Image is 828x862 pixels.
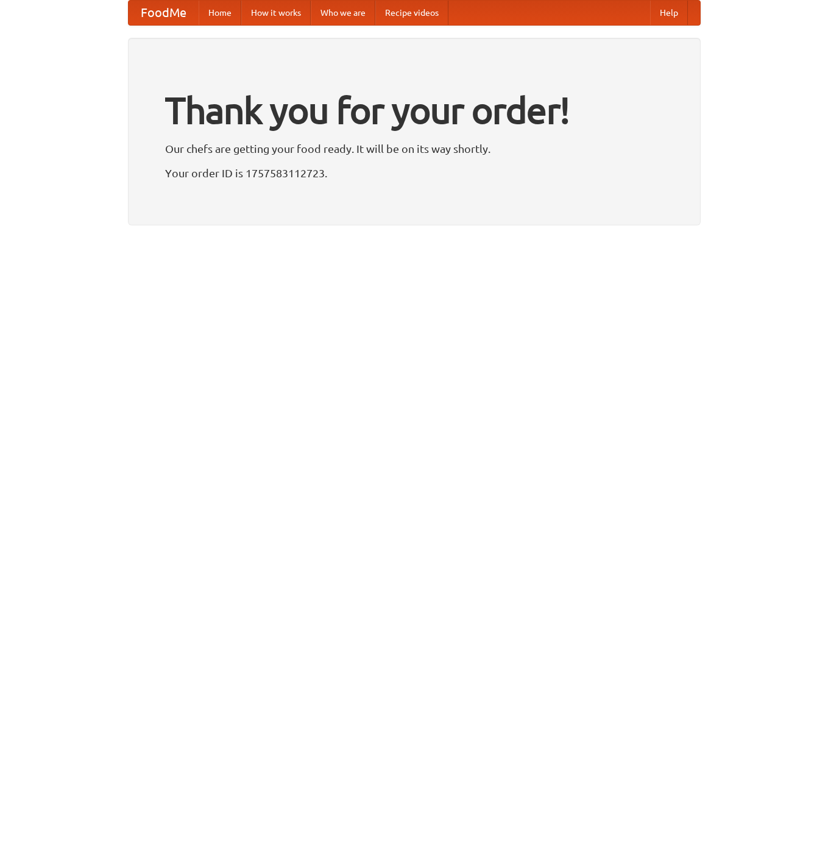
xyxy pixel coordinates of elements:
a: Home [199,1,241,25]
a: FoodMe [129,1,199,25]
a: Recipe videos [375,1,448,25]
a: Who we are [311,1,375,25]
h1: Thank you for your order! [165,81,663,140]
p: Our chefs are getting your food ready. It will be on its way shortly. [165,140,663,158]
a: How it works [241,1,311,25]
p: Your order ID is 1757583112723. [165,164,663,182]
a: Help [650,1,688,25]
